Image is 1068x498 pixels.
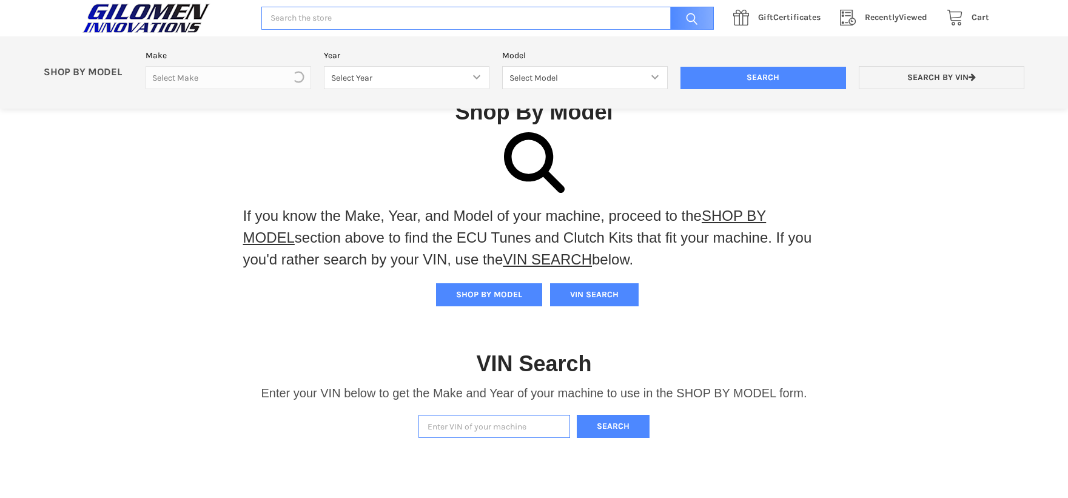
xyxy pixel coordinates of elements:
button: VIN SEARCH [550,283,639,306]
h1: Shop By Model [79,98,989,126]
button: SHOP BY MODEL [436,283,542,306]
a: GiftCertificates [727,10,833,25]
span: Recently [865,12,899,22]
a: Search by VIN [859,66,1024,90]
p: Enter your VIN below to get the Make and Year of your machine to use in the SHOP BY MODEL form. [261,384,807,402]
input: Search the store [261,7,714,30]
span: Cart [972,12,989,22]
span: Viewed [865,12,927,22]
a: Cart [940,10,989,25]
input: Search [664,7,714,30]
a: GILOMEN INNOVATIONS [79,3,249,33]
p: SHOP BY MODEL [38,66,139,79]
label: Year [324,49,489,62]
span: Gift [758,12,773,22]
img: GILOMEN INNOVATIONS [79,3,213,33]
button: Search [577,415,650,439]
input: Search [680,67,846,90]
span: Certificates [758,12,821,22]
input: Enter VIN of your machine [418,415,570,439]
a: SHOP BY MODEL [243,207,767,246]
label: Model [502,49,668,62]
p: If you know the Make, Year, and Model of your machine, proceed to the section above to find the E... [243,205,825,271]
a: VIN SEARCH [503,251,592,268]
label: Make [146,49,311,62]
a: RecentlyViewed [833,10,940,25]
h1: VIN Search [476,350,591,377]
